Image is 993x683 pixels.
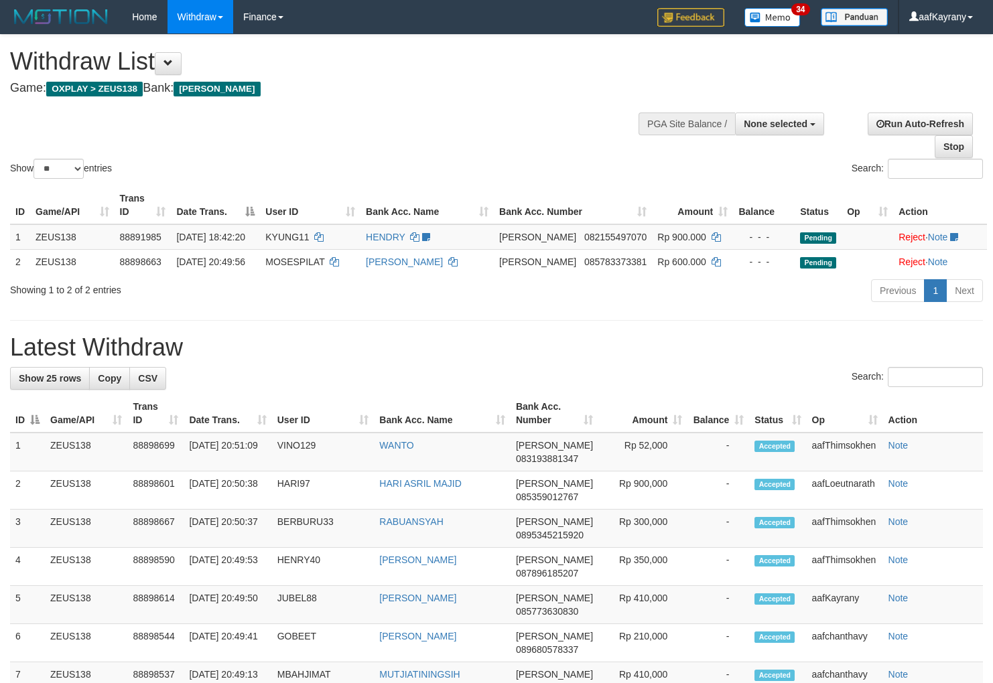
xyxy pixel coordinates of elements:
[888,593,909,603] a: Note
[516,478,593,489] span: [PERSON_NAME]
[657,256,706,267] span: Rp 600.000
[598,394,687,433] th: Amount: activate to sort column ascending
[893,249,987,274] td: ·
[687,394,749,433] th: Balance: activate to sort column ascending
[379,669,460,680] a: MUTJIATININGSIH
[10,7,112,27] img: MOTION_logo.png
[127,510,184,548] td: 88898667
[807,624,883,662] td: aafchanthavy
[738,255,789,269] div: - - -
[868,112,973,135] a: Run Auto-Refresh
[171,186,260,224] th: Date Trans.: activate to sort column descending
[754,479,795,490] span: Accepted
[657,8,724,27] img: Feedback.jpg
[10,278,404,297] div: Showing 1 to 2 of 2 entries
[379,516,443,527] a: RABUANSYAH
[272,586,375,624] td: JUBEL88
[807,394,883,433] th: Op: activate to sort column ascending
[10,186,30,224] th: ID
[800,257,836,269] span: Pending
[888,516,909,527] a: Note
[272,510,375,548] td: BERBURU33
[888,631,909,641] a: Note
[598,433,687,471] td: Rp 52,000
[687,548,749,586] td: -
[852,159,983,179] label: Search:
[379,554,456,565] a: [PERSON_NAME]
[115,186,172,224] th: Trans ID: activate to sort column ascending
[807,471,883,510] td: aafLoeutnarath
[176,256,245,267] span: [DATE] 20:49:56
[45,471,127,510] td: ZEUS138
[598,471,687,510] td: Rp 900,000
[888,159,983,179] input: Search:
[795,186,842,224] th: Status
[899,232,925,242] a: Reject
[899,256,925,267] a: Reject
[888,669,909,680] a: Note
[10,82,649,95] h4: Game: Bank:
[366,232,405,242] a: HENDRY
[516,644,578,655] span: Copy 089680578337 to clipboard
[10,548,45,586] td: 4
[754,517,795,528] span: Accepted
[45,548,127,586] td: ZEUS138
[516,606,578,617] span: Copy 085773630830 to clipboard
[138,373,157,384] span: CSV
[516,631,593,641] span: [PERSON_NAME]
[127,471,184,510] td: 88898601
[379,478,461,489] a: HARI ASRIL MAJID
[46,82,143,96] span: OXPLAY > ZEUS138
[807,510,883,548] td: aafThimsokhen
[842,186,893,224] th: Op: activate to sort column ascending
[499,256,576,267] span: [PERSON_NAME]
[598,548,687,586] td: Rp 350,000
[10,624,45,662] td: 6
[584,256,647,267] span: Copy 085783373381 to clipboard
[360,186,494,224] th: Bank Acc. Name: activate to sort column ascending
[516,440,593,451] span: [PERSON_NAME]
[10,367,90,390] a: Show 25 rows
[45,394,127,433] th: Game/API: activate to sort column ascending
[733,186,795,224] th: Balance
[45,624,127,662] td: ZEUS138
[45,510,127,548] td: ZEUS138
[888,554,909,565] a: Note
[10,586,45,624] td: 5
[807,586,883,624] td: aafKayrany
[516,453,578,464] span: Copy 083193881347 to clipboard
[272,433,375,471] td: VINO129
[821,8,888,26] img: panduan.png
[946,279,983,302] a: Next
[184,433,271,471] td: [DATE] 20:51:09
[272,394,375,433] th: User ID: activate to sort column ascending
[30,186,115,224] th: Game/API: activate to sort column ascending
[511,394,598,433] th: Bank Acc. Number: activate to sort column ascending
[657,232,706,242] span: Rp 900.000
[127,624,184,662] td: 88898544
[807,548,883,586] td: aafThimsokhen
[928,256,948,267] a: Note
[30,249,115,274] td: ZEUS138
[10,249,30,274] td: 2
[744,8,801,27] img: Button%20Memo.svg
[888,440,909,451] a: Note
[19,373,81,384] span: Show 25 rows
[494,186,652,224] th: Bank Acc. Number: activate to sort column ascending
[516,554,593,565] span: [PERSON_NAME]
[272,471,375,510] td: HARI97
[10,394,45,433] th: ID: activate to sort column descending
[924,279,947,302] a: 1
[516,593,593,603] span: [PERSON_NAME]
[754,441,795,452] span: Accepted
[127,548,184,586] td: 88898590
[379,631,456,641] a: [PERSON_NAME]
[127,394,184,433] th: Trans ID: activate to sort column ascending
[639,112,735,135] div: PGA Site Balance /
[127,433,184,471] td: 88898699
[184,510,271,548] td: [DATE] 20:50:37
[120,256,161,267] span: 88898663
[893,224,987,250] td: ·
[754,593,795,605] span: Accepted
[744,119,807,129] span: None selected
